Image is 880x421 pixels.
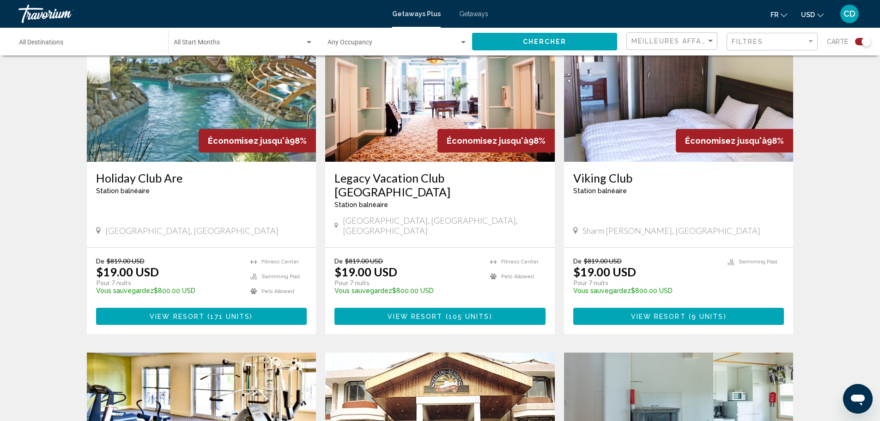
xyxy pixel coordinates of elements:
[210,313,250,320] span: 171 units
[96,308,307,325] button: View Resort(171 units)
[105,226,279,236] span: [GEOGRAPHIC_DATA], [GEOGRAPHIC_DATA]
[261,259,299,265] span: Fitness Center
[692,313,724,320] span: 9 units
[801,8,824,21] button: Change currency
[343,215,546,236] span: [GEOGRAPHIC_DATA], [GEOGRAPHIC_DATA], [GEOGRAPHIC_DATA]
[449,313,490,320] span: 105 units
[739,259,777,265] span: Swimming Pool
[96,265,159,279] p: $19.00 USD
[564,14,794,162] img: C234I01X.jpg
[727,32,818,51] button: Filter
[18,5,383,23] a: Travorium
[199,129,316,153] div: 98%
[447,136,528,146] span: Économisez jusqu'à
[459,10,488,18] a: Getaways
[334,308,546,325] button: View Resort(105 units)
[437,129,555,153] div: 98%
[501,259,539,265] span: Fitness Center
[573,287,719,294] p: $800.00 USD
[472,33,617,50] button: Chercher
[573,287,631,294] span: Vous sauvegardez
[334,265,397,279] p: $19.00 USD
[771,11,778,18] span: fr
[631,37,719,45] span: Meilleures affaires
[96,279,242,287] p: Pour 7 nuits
[443,313,492,320] span: ( )
[261,288,294,294] span: Pets Allowed
[261,274,300,280] span: Swimming Pool
[334,257,343,265] span: De
[150,313,205,320] span: View Resort
[96,287,154,294] span: Vous sauvegardez
[205,313,253,320] span: ( )
[87,14,316,162] img: 7791O01X.jpg
[686,313,727,320] span: ( )
[844,9,856,18] span: CD
[676,129,793,153] div: 98%
[801,11,815,18] span: USD
[827,35,848,48] span: Carte
[631,313,686,320] span: View Resort
[573,279,719,287] p: Pour 7 nuits
[334,171,546,199] a: Legacy Vacation Club [GEOGRAPHIC_DATA]
[325,14,555,162] img: 5181O01X.jpg
[96,287,242,294] p: $800.00 USD
[96,171,307,185] a: Holiday Club Are
[573,257,582,265] span: De
[334,287,392,294] span: Vous sauvegardez
[771,8,787,21] button: Change language
[334,201,388,208] span: Station balnéaire
[523,38,567,46] span: Chercher
[96,187,150,195] span: Station balnéaire
[392,10,441,18] a: Getaways Plus
[685,136,767,146] span: Économisez jusqu'à
[96,257,104,265] span: De
[334,287,481,294] p: $800.00 USD
[838,4,862,24] button: User Menu
[732,38,763,45] span: Filtres
[573,308,784,325] button: View Resort(9 units)
[501,274,534,280] span: Pets Allowed
[107,257,145,265] span: $819.00 USD
[208,136,290,146] span: Économisez jusqu'à
[631,37,715,45] mat-select: Sort by
[345,257,383,265] span: $819.00 USD
[573,265,636,279] p: $19.00 USD
[573,171,784,185] a: Viking Club
[573,187,627,195] span: Station balnéaire
[334,279,481,287] p: Pour 7 nuits
[843,384,873,414] iframe: Bouton de lancement de la fenêtre de messagerie
[388,313,443,320] span: View Resort
[584,257,622,265] span: $819.00 USD
[583,226,760,236] span: Sharm [PERSON_NAME], [GEOGRAPHIC_DATA]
